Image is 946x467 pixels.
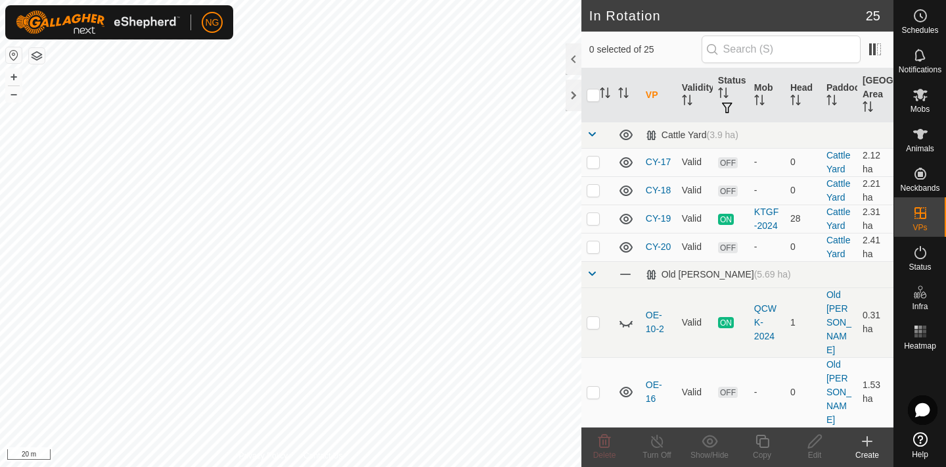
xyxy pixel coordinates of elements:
span: ON [718,214,734,225]
th: [GEOGRAPHIC_DATA] Area [857,68,893,122]
div: Edit [788,449,841,461]
span: Infra [912,303,928,310]
td: 0 [785,148,821,176]
a: Cattle Yard [826,207,851,231]
div: - [754,240,780,254]
p-sorticon: Activate to sort [754,97,765,107]
span: Neckbands [900,184,939,192]
p-sorticon: Activate to sort [826,97,837,107]
th: Mob [749,68,785,122]
span: Delete [593,451,616,460]
th: Status [713,68,749,122]
span: OFF [718,242,738,253]
div: Copy [736,449,788,461]
td: 28 [785,205,821,233]
a: CY-17 [646,157,671,167]
div: - [754,184,780,197]
span: (5.69 ha) [754,269,791,280]
a: Old [PERSON_NAME] [826,359,851,425]
span: OFF [718,157,738,168]
div: Create [841,449,893,461]
th: Head [785,68,821,122]
td: 0 [785,176,821,205]
p-sorticon: Activate to sort [682,97,692,107]
span: 25 [866,6,880,26]
button: – [6,86,22,102]
a: CY-19 [646,213,671,224]
td: 0.31 ha [857,287,893,357]
div: KTGF-2024 [754,205,780,233]
span: Mobs [911,105,930,113]
button: Map Layers [29,48,45,64]
div: Cattle Yard [646,130,738,141]
a: Old [PERSON_NAME] [826,289,851,355]
span: VPs [912,224,927,232]
a: Help [894,427,946,464]
th: VP [641,68,677,122]
img: Gallagher Logo [16,11,180,34]
a: OE-10-2 [646,310,664,334]
td: 2.31 ha [857,205,893,233]
td: 1.53 ha [857,357,893,427]
span: (3.9 ha) [707,130,738,140]
input: Search (S) [702,36,861,63]
td: Valid [677,233,713,261]
span: Animals [906,145,934,153]
div: Show/Hide [683,449,736,461]
div: QCWK-2024 [754,302,780,343]
a: Contact Us [304,450,342,462]
h2: In Rotation [589,8,866,24]
span: Heatmap [904,342,936,350]
td: 2.12 ha [857,148,893,176]
p-sorticon: Activate to sort [863,103,873,114]
td: Valid [677,176,713,205]
a: OE-16 [646,380,662,404]
td: 2.41 ha [857,233,893,261]
div: - [754,385,780,399]
p-sorticon: Activate to sort [790,97,801,107]
div: Old [PERSON_NAME] [646,269,791,280]
button: Reset Map [6,47,22,63]
td: Valid [677,287,713,357]
a: Privacy Policy [238,450,288,462]
a: Cattle Yard [826,235,851,259]
a: CY-20 [646,241,671,252]
a: Cattle Yard [826,150,851,174]
span: NG [206,16,219,30]
span: Status [909,263,931,271]
a: Cattle Yard [826,178,851,203]
p-sorticon: Activate to sort [718,89,729,100]
p-sorticon: Activate to sort [618,89,629,100]
a: CY-18 [646,185,671,195]
div: Turn Off [631,449,683,461]
td: Valid [677,357,713,427]
span: OFF [718,185,738,197]
button: + [6,69,22,85]
span: 0 selected of 25 [589,43,702,57]
span: ON [718,317,734,328]
td: 0 [785,357,821,427]
td: Valid [677,205,713,233]
span: Schedules [901,26,938,34]
th: Paddock [821,68,857,122]
span: Notifications [899,66,941,74]
td: 2.21 ha [857,176,893,205]
th: Validity [677,68,713,122]
p-sorticon: Activate to sort [600,89,610,100]
td: 0 [785,233,821,261]
div: - [754,155,780,169]
td: 1 [785,287,821,357]
td: Valid [677,148,713,176]
span: Help [912,451,928,458]
span: OFF [718,387,738,398]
